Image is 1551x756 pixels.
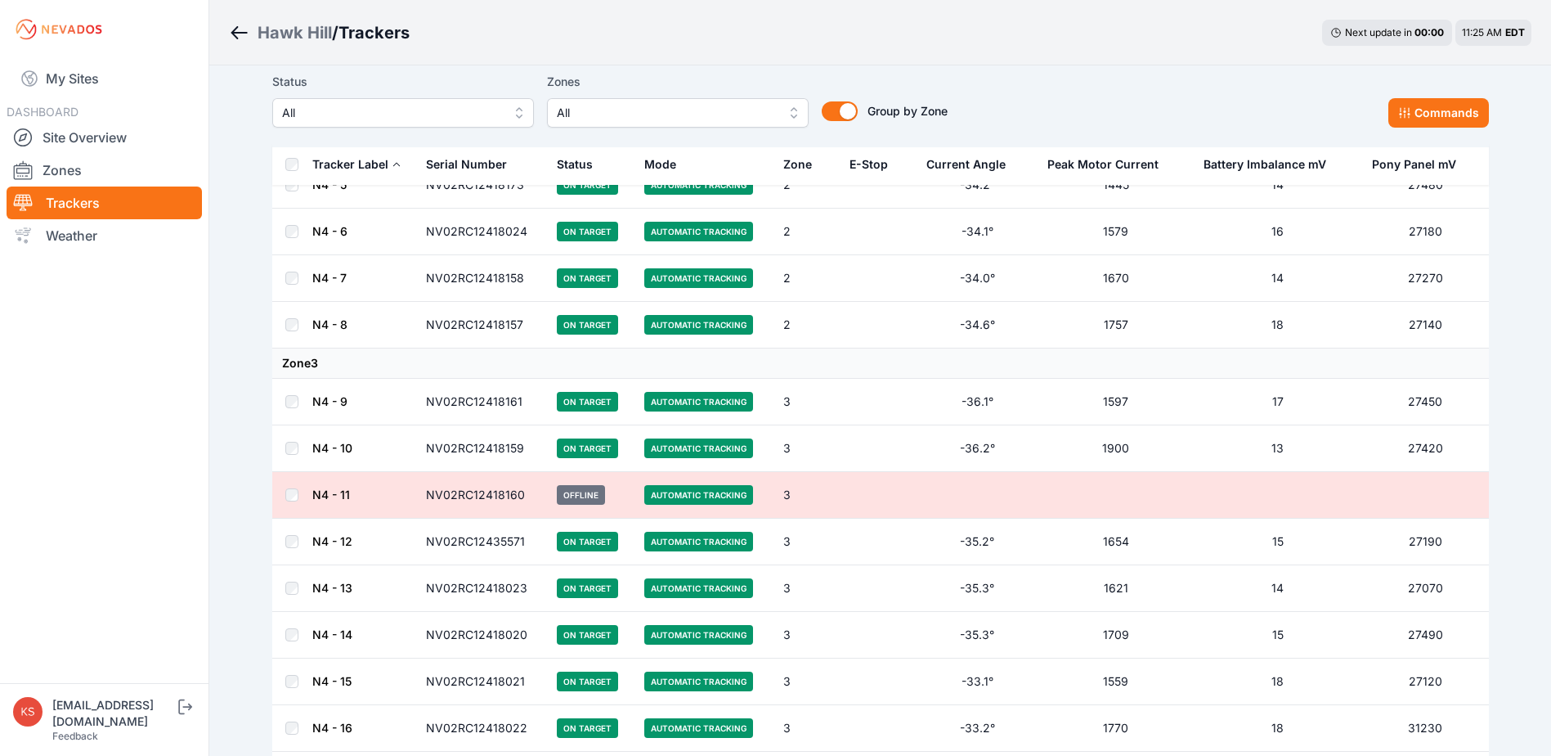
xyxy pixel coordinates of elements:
[917,565,1038,612] td: -35.3°
[416,425,547,472] td: NV02RC12418159
[1194,519,1362,565] td: 15
[1362,425,1489,472] td: 27420
[917,302,1038,349] td: -34.6°
[13,16,105,43] img: Nevados
[258,21,332,44] div: Hawk Hill
[312,674,352,688] a: N4 - 15
[926,145,1019,184] button: Current Angle
[1204,156,1326,173] div: Battery Imbalance mV
[1345,26,1412,38] span: Next update in
[1038,612,1194,659] td: 1709
[282,103,501,123] span: All
[416,379,547,425] td: NV02RC12418161
[1194,209,1362,255] td: 16
[773,612,840,659] td: 3
[1038,659,1194,705] td: 1559
[312,224,347,238] a: N4 - 6
[917,209,1038,255] td: -34.1°
[1194,302,1362,349] td: 18
[416,612,547,659] td: NV02RC12418020
[312,156,388,173] div: Tracker Label
[644,392,753,412] span: Automatic Tracking
[1372,145,1469,184] button: Pony Panel mV
[644,485,753,505] span: Automatic Tracking
[783,145,825,184] button: Zone
[1462,26,1502,38] span: 11:25 AM
[1362,612,1489,659] td: 27490
[783,156,812,173] div: Zone
[1038,565,1194,612] td: 1621
[312,628,352,641] a: N4 - 14
[312,394,347,408] a: N4 - 9
[644,718,753,738] span: Automatic Tracking
[773,519,840,565] td: 3
[557,392,618,412] span: On Target
[557,672,618,691] span: On Target
[1362,302,1489,349] td: 27140
[547,72,809,92] label: Zones
[312,581,352,595] a: N4 - 13
[644,532,753,551] span: Automatic Tracking
[1038,519,1194,565] td: 1654
[312,721,352,735] a: N4 - 16
[416,519,547,565] td: NV02RC12435571
[13,697,43,727] img: ksmart@nexamp.com
[312,145,401,184] button: Tracker Label
[773,379,840,425] td: 3
[557,485,605,505] span: Offline
[557,532,618,551] span: On Target
[1414,26,1444,39] div: 00 : 00
[1038,302,1194,349] td: 1757
[557,315,618,335] span: On Target
[644,439,753,458] span: Automatic Tracking
[644,222,753,241] span: Automatic Tracking
[1362,659,1489,705] td: 27120
[426,156,507,173] div: Serial Number
[338,21,410,44] h3: Trackers
[1204,145,1339,184] button: Battery Imbalance mV
[1362,705,1489,752] td: 31230
[547,98,809,128] button: All
[416,565,547,612] td: NV02RC12418023
[52,697,175,730] div: [EMAIL_ADDRESS][DOMAIN_NAME]
[1038,379,1194,425] td: 1597
[272,349,1489,379] td: Zone 3
[1194,705,1362,752] td: 18
[557,156,593,173] div: Status
[1038,705,1194,752] td: 1770
[1194,425,1362,472] td: 13
[773,472,840,519] td: 3
[773,705,840,752] td: 3
[644,156,676,173] div: Mode
[7,219,202,252] a: Weather
[773,302,840,349] td: 2
[1372,156,1456,173] div: Pony Panel mV
[426,145,520,184] button: Serial Number
[312,271,347,285] a: N4 - 7
[917,519,1038,565] td: -35.2°
[773,209,840,255] td: 2
[917,255,1038,302] td: -34.0°
[557,103,776,123] span: All
[1362,255,1489,302] td: 27270
[557,268,618,288] span: On Target
[1194,565,1362,612] td: 14
[917,612,1038,659] td: -35.3°
[557,718,618,738] span: On Target
[7,105,78,119] span: DASHBOARD
[312,441,352,455] a: N4 - 10
[557,222,618,241] span: On Target
[644,672,753,691] span: Automatic Tracking
[773,659,840,705] td: 3
[416,659,547,705] td: NV02RC12418021
[272,72,534,92] label: Status
[644,268,753,288] span: Automatic Tracking
[416,302,547,349] td: NV02RC12418157
[1047,156,1159,173] div: Peak Motor Current
[312,534,352,548] a: N4 - 12
[644,625,753,645] span: Automatic Tracking
[416,705,547,752] td: NV02RC12418022
[773,425,840,472] td: 3
[7,154,202,187] a: Zones
[52,730,98,742] a: Feedback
